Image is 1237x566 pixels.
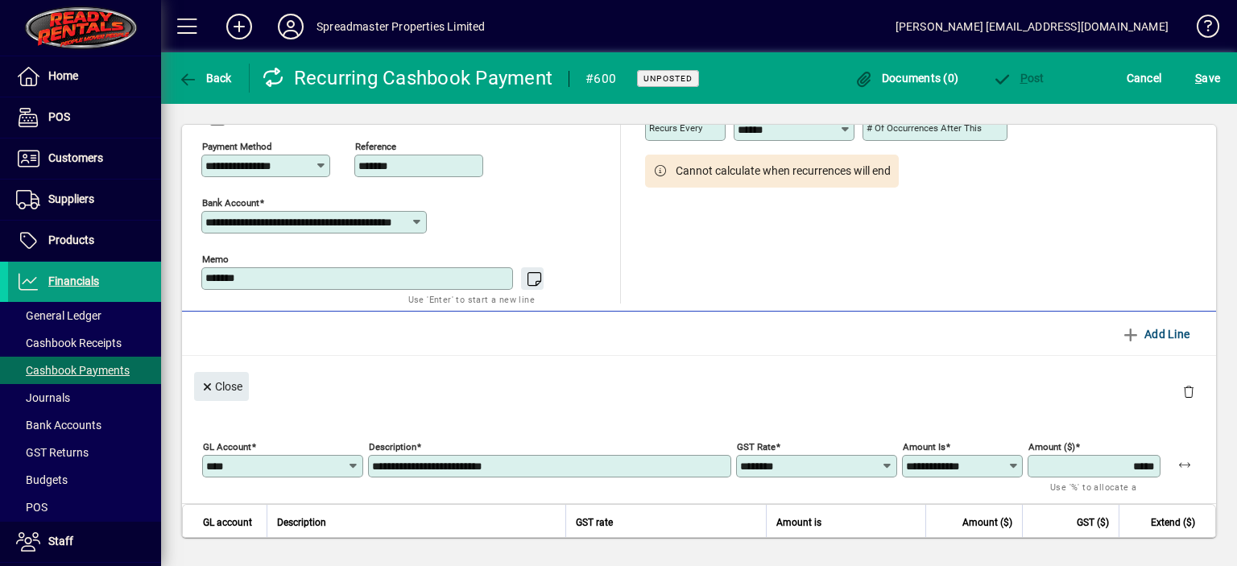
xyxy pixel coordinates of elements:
span: POS [16,501,48,514]
mat-label: Description [369,441,416,452]
a: General Ledger [8,302,161,329]
div: [PERSON_NAME] [EMAIL_ADDRESS][DOMAIN_NAME] [896,14,1169,39]
button: Cancel [1123,64,1166,93]
span: S [1195,72,1202,85]
button: Apply remaining balance [1165,445,1204,484]
span: Products [48,233,94,246]
span: ost [992,72,1045,85]
button: Add Line [1115,320,1197,349]
mat-label: Recurs every [649,122,702,134]
mat-label: Bank Account [202,197,259,209]
span: Cannot calculate when recurrences will end [676,163,891,180]
a: Customers [8,138,161,179]
mat-label: Payment method [202,141,272,152]
a: Home [8,56,161,97]
div: Recurring Cashbook Payment [262,65,553,91]
span: Close [201,374,242,400]
span: GST Returns [16,446,89,459]
span: GST rate [576,514,613,531]
span: General Ledger [16,309,101,322]
span: Extend ($) [1151,514,1195,531]
mat-label: # of occurrences after this [867,122,982,134]
mat-hint: Use '%' to allocate a percentage [1050,477,1148,512]
span: Financials [48,275,99,287]
span: Cashbook Receipts [16,337,122,349]
span: Unposted [643,73,693,84]
a: POS [8,97,161,138]
span: GL account [203,514,252,531]
span: Customers [48,151,103,164]
span: Back [178,72,232,85]
button: Save [1191,64,1224,93]
button: Profile [265,12,316,41]
mat-label: GL Account [203,441,251,452]
span: Staff [48,535,73,547]
a: Staff [8,522,161,562]
mat-hint: Use 'Enter' to start a new line [408,290,535,308]
span: P [1020,72,1028,85]
div: #600 [585,66,616,92]
a: Cashbook Receipts [8,329,161,357]
app-page-header-button: Delete [1169,384,1208,399]
div: Spreadmaster Properties Limited [316,14,485,39]
app-page-header-button: Back [161,64,250,93]
span: Cashbook Payments [16,364,130,377]
a: GST Returns [8,439,161,466]
span: Home [48,69,78,82]
mat-label: Amount is [903,441,945,452]
span: Budgets [16,473,68,486]
span: Documents (0) [854,72,958,85]
app-page-header-button: Close [190,378,253,393]
span: Amount ($) [962,514,1012,531]
button: Add [213,12,265,41]
button: Delete [1169,372,1208,411]
button: Post [988,64,1049,93]
button: Close [194,372,249,401]
a: Bank Accounts [8,411,161,439]
span: Journals [16,391,70,404]
span: Suppliers [48,192,94,205]
span: Amount is [776,514,821,531]
mat-label: Amount ($) [1028,441,1075,452]
span: ave [1195,65,1220,91]
button: Documents (0) [850,64,962,93]
a: Journals [8,384,161,411]
a: Cashbook Payments [8,357,161,384]
a: Knowledge Base [1185,3,1217,56]
span: GST ($) [1077,514,1109,531]
span: Cancel [1127,65,1162,91]
a: POS [8,494,161,521]
mat-label: Memo [202,254,229,265]
span: Bank Accounts [16,419,101,432]
a: Suppliers [8,180,161,220]
span: POS [48,110,70,123]
button: Back [174,64,236,93]
a: Budgets [8,466,161,494]
a: Products [8,221,161,261]
mat-label: Reference [355,141,396,152]
span: Add Line [1121,321,1190,347]
mat-label: GST rate [737,441,776,452]
span: Description [277,514,326,531]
